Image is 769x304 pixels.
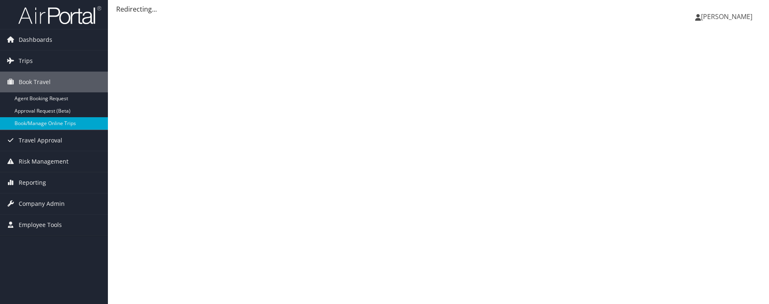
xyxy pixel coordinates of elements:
span: Employee Tools [19,215,62,235]
span: Travel Approval [19,130,62,151]
span: [PERSON_NAME] [701,12,752,21]
a: [PERSON_NAME] [695,4,761,29]
span: Reporting [19,172,46,193]
img: airportal-logo.png [18,5,101,25]
span: Dashboards [19,29,52,50]
span: Risk Management [19,151,68,172]
span: Trips [19,51,33,71]
span: Book Travel [19,72,51,92]
span: Company Admin [19,193,65,214]
div: Redirecting... [116,4,761,14]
